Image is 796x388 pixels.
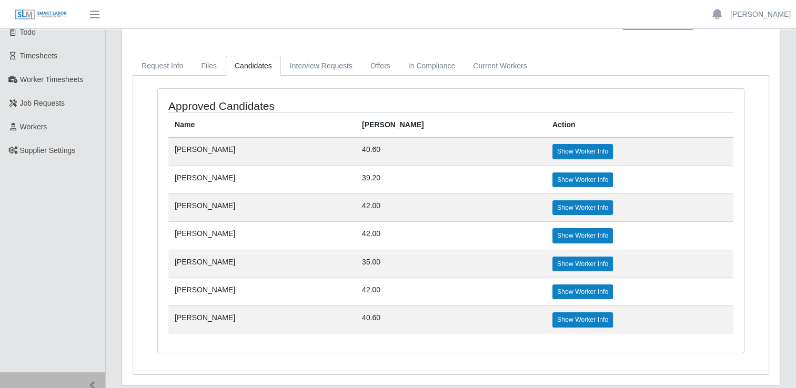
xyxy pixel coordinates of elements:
a: Offers [361,56,399,76]
a: In Compliance [399,56,465,76]
td: [PERSON_NAME] [168,193,356,221]
td: 42.00 [356,193,546,221]
td: [PERSON_NAME] [168,278,356,306]
a: Request Info [133,56,192,76]
th: Action [546,113,733,138]
th: Name [168,113,356,138]
td: 42.00 [356,222,546,250]
th: [PERSON_NAME] [356,113,546,138]
td: [PERSON_NAME] [168,137,356,166]
img: SLM Logo [15,9,67,21]
td: 42.00 [356,278,546,306]
span: Supplier Settings [20,146,76,155]
td: 40.60 [356,137,546,166]
a: Show Worker Info [552,312,613,327]
a: Show Worker Info [552,228,613,243]
a: Interview Requests [281,56,361,76]
td: [PERSON_NAME] [168,250,356,278]
a: Show Worker Info [552,284,613,299]
a: Files [192,56,226,76]
td: 40.60 [356,306,546,334]
td: 39.20 [356,166,546,193]
a: [PERSON_NAME] [730,9,791,20]
td: [PERSON_NAME] [168,306,356,334]
td: [PERSON_NAME] [168,222,356,250]
td: [PERSON_NAME] [168,166,356,193]
h4: Approved Candidates [168,99,395,113]
a: Show Worker Info [552,144,613,159]
span: Worker Timesheets [20,75,83,84]
a: Candidates [226,56,281,76]
a: Show Worker Info [552,172,613,187]
span: Todo [20,28,36,36]
td: 35.00 [356,250,546,278]
span: Timesheets [20,52,58,60]
span: Workers [20,122,47,131]
a: Show Worker Info [552,200,613,215]
span: Job Requests [20,99,65,107]
a: Show Worker Info [552,257,613,271]
a: Current Workers [464,56,536,76]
